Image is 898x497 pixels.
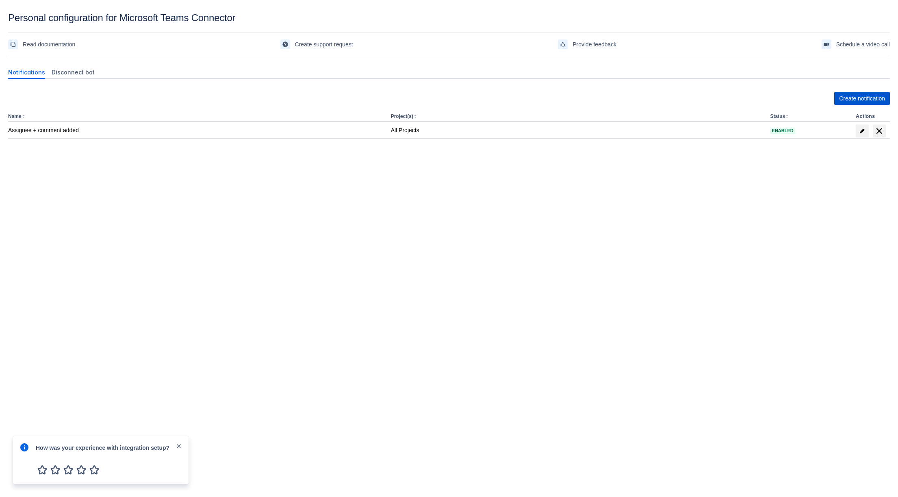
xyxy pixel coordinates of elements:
[859,128,865,134] span: edit
[823,41,830,48] span: videoCall
[834,92,890,105] button: Create notification
[23,38,75,51] span: Read documentation
[36,443,176,452] div: How was your experience with integration setup?
[176,443,182,449] span: close
[391,113,413,119] button: Project(s)
[20,443,29,452] span: info
[573,38,616,51] span: Provide feedback
[88,463,101,476] span: 5
[560,41,566,48] span: feedback
[8,38,75,51] a: Read documentation
[770,113,785,119] button: Status
[839,92,885,105] span: Create notification
[10,41,16,48] span: documentation
[8,126,384,134] div: Assignee + comment added
[836,38,890,51] span: Schedule a video call
[874,126,884,136] span: delete
[852,111,890,122] th: Actions
[8,68,45,76] span: Notifications
[295,38,353,51] span: Create support request
[822,38,890,51] a: Schedule a video call
[52,68,95,76] span: Disconnect bot
[36,463,49,476] span: 1
[770,129,795,133] span: Enabled
[282,41,288,48] span: support
[75,463,88,476] span: 4
[8,113,22,119] button: Name
[558,38,616,51] a: Provide feedback
[8,12,890,24] div: Personal configuration for Microsoft Teams Connector
[49,463,62,476] span: 2
[280,38,353,51] a: Create support request
[62,463,75,476] span: 3
[391,126,764,134] div: All Projects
